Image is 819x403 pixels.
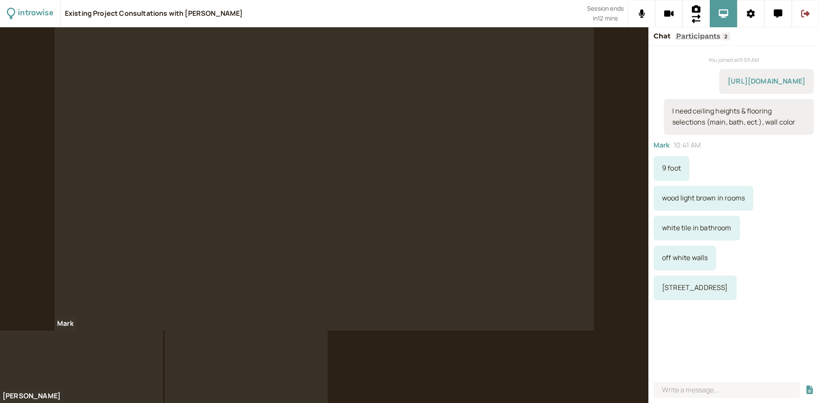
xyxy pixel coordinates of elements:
div: 10/15/2025, 10:41:12 AM [719,69,814,94]
div: Scheduled session end time. Don't worry, your call will continue [587,4,624,23]
span: Session ends [587,4,624,14]
a: [URL][DOMAIN_NAME] [728,76,805,86]
span: Mark [653,140,670,151]
div: 10/15/2025, 10:42:11 AM [653,246,716,270]
button: Share a file [805,386,814,394]
input: Write a message... [653,382,800,398]
div: 10/15/2025, 10:42:07 AM [653,216,740,241]
button: Chat [653,31,671,42]
div: introwise [18,7,53,20]
span: 2 [722,32,730,41]
div: 10/15/2025, 10:47:10 AM [653,275,737,300]
span: in 12 mins [593,14,618,23]
div: 10/15/2025, 10:42:03 AM [653,186,753,211]
div: 10/15/2025, 10:41:40 AM [664,99,814,135]
div: 10/15/2025, 10:41:52 AM [653,156,689,181]
div: You joined at 9:59 AM [653,56,814,64]
span: 10:41 AM [674,140,700,151]
button: Participants [676,31,721,42]
div: Existing Project Consultations with [PERSON_NAME] [65,9,243,18]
